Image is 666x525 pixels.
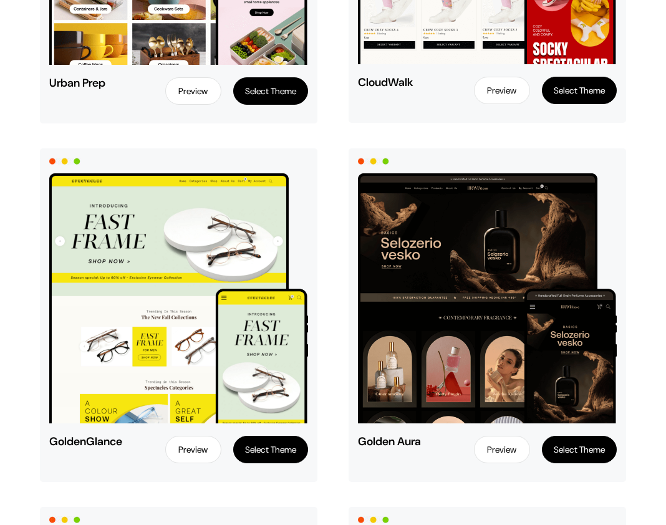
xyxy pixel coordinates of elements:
[165,77,221,105] a: Preview
[49,77,123,89] span: Urban Prep
[165,436,221,463] a: Preview
[474,436,530,463] a: Preview
[49,173,308,423] img: goldenglance.png
[358,436,432,447] span: Golden Aura
[233,77,308,105] button: Select Theme
[233,436,308,463] button: Select Theme
[542,436,617,463] button: Select Theme
[358,77,432,88] span: CloudWalk
[358,173,617,423] img: golden-aura.png
[474,77,530,104] a: Preview
[542,77,617,104] button: Select Theme
[49,436,123,447] span: GoldenGlance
